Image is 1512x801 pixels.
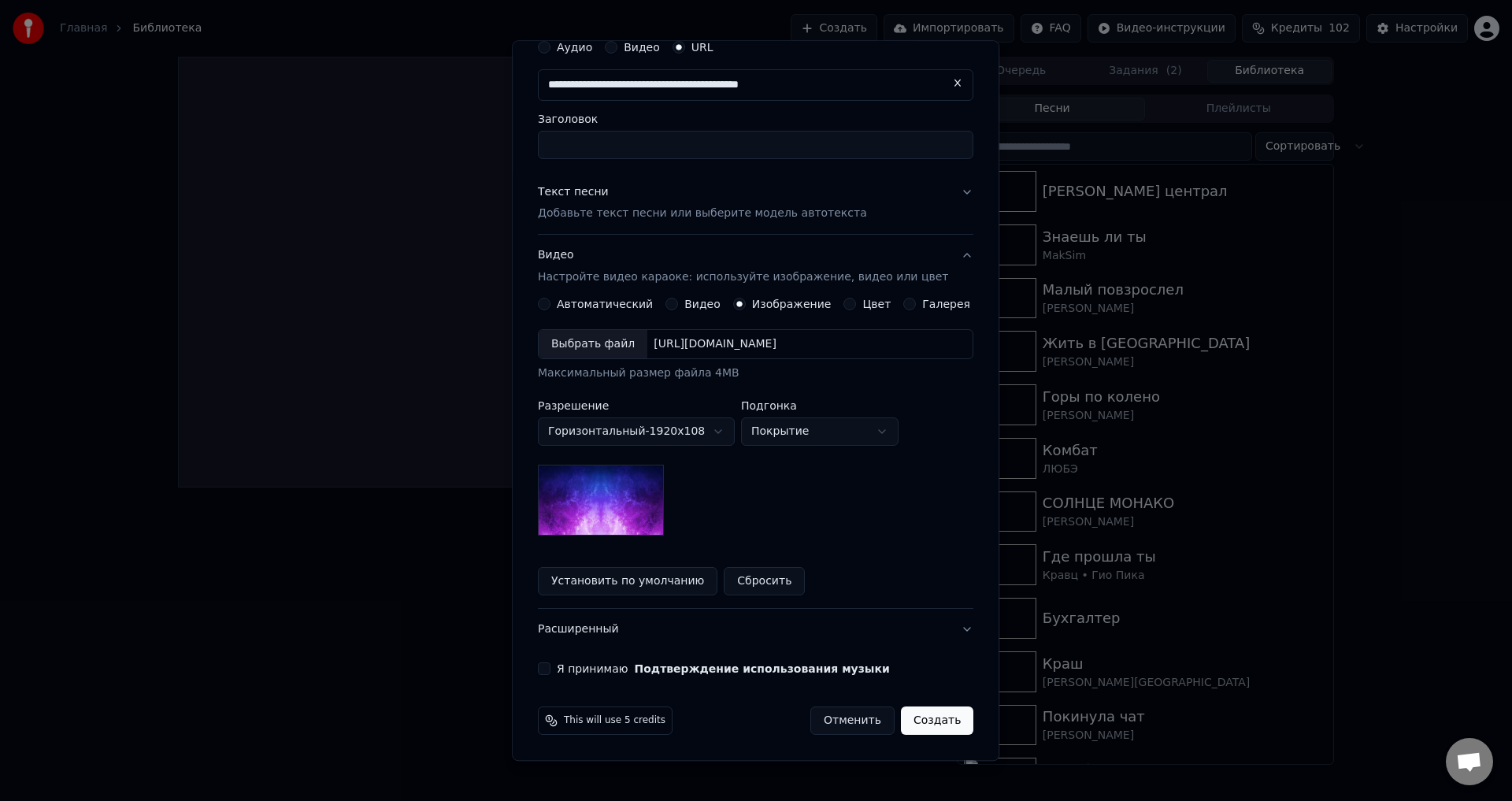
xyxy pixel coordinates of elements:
div: Текст песни [538,184,609,200]
button: Сбросить [724,568,806,596]
button: Создать [901,707,973,736]
button: Расширенный [538,610,973,651]
p: Настройте видео караоке: используйте изображение, видео или цвет [538,270,948,286]
label: Подгонка [741,401,899,412]
p: Добавьте текст песни или выберите модель автотекста [538,206,867,222]
button: Отменить [810,707,895,736]
label: Изображение [752,299,832,310]
label: Аудио [557,42,592,53]
span: This will use 5 credits [564,715,665,728]
label: Разрешение [538,401,735,412]
div: Выбрать файл [539,331,647,359]
div: ВидеоНастройте видео караоке: используйте изображение, видео или цвет [538,299,973,609]
label: Заголовок [538,113,973,124]
div: [URL][DOMAIN_NAME] [647,337,783,353]
label: URL [691,42,713,53]
button: Текст песниДобавьте текст песни или выберите модель автотекста [538,172,973,235]
button: ВидеоНастройте видео караоке: используйте изображение, видео или цвет [538,235,973,299]
label: Видео [684,299,721,310]
div: Видео [538,248,948,286]
button: Установить по умолчанию [538,568,717,596]
div: Максимальный размер файла 4MB [538,366,973,382]
label: Видео [624,42,660,53]
label: Я принимаю [557,664,890,675]
label: Галерея [923,299,971,310]
label: Автоматический [557,299,653,310]
label: Цвет [863,299,891,310]
button: Я принимаю [635,664,890,675]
